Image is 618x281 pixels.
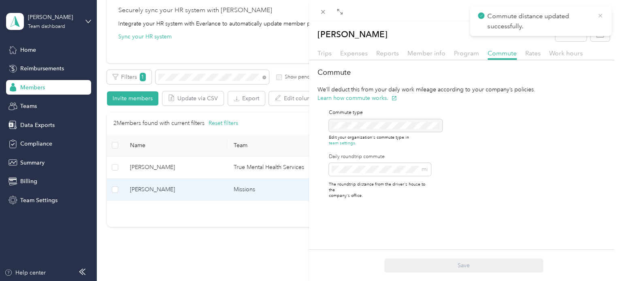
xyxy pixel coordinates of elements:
[318,27,388,41] p: [PERSON_NAME]
[329,182,431,199] p: The roundtrip distance from the driver's house to the company's office.
[488,49,517,57] span: Commute
[525,49,541,57] span: Rates
[329,109,431,116] p: Commute type
[422,166,428,173] span: mi
[329,135,431,146] p: Edit your organization's commute type in
[318,94,397,102] button: Learn how commute works.
[340,49,368,57] span: Expenses
[487,11,591,31] p: Commute distance updated successfully.
[318,85,609,102] p: We’ll deduct this from your daily work mileage according to your company’s policies.
[329,140,356,146] button: team settings.
[573,236,618,281] iframe: Everlance-gr Chat Button Frame
[407,49,445,57] span: Member info
[318,49,332,57] span: Trips
[549,49,583,57] span: Work hours
[376,49,399,57] span: Reports
[318,67,609,78] h2: Commute
[329,153,431,161] label: Daily roundtrip commute
[454,49,479,57] span: Program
